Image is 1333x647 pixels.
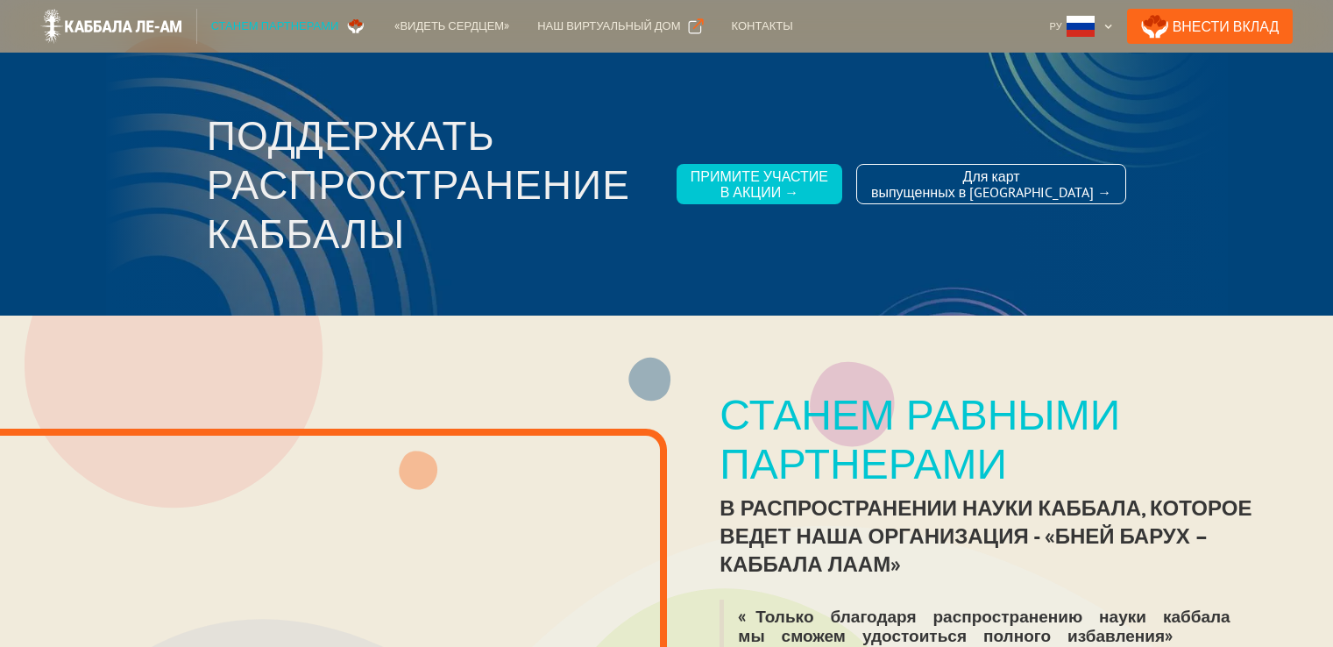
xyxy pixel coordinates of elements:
a: Для картвыпущенных в [GEOGRAPHIC_DATA] → [856,164,1126,204]
a: Примите участиев акции → [677,164,842,204]
h3: Поддержать распространение каббалы [207,110,663,258]
div: Контакты [732,18,793,35]
a: Внести Вклад [1127,9,1294,44]
div: Примите участие в акции → [691,168,828,200]
a: Наш виртуальный дом [523,9,717,44]
div: Ру [1050,18,1062,35]
a: Станем партнерами [197,9,381,44]
a: Контакты [718,9,807,44]
div: Наш виртуальный дом [537,18,680,35]
a: «Видеть сердцем» [380,9,523,44]
div: Ру [1043,9,1120,44]
div: Для карт выпущенных в [GEOGRAPHIC_DATA] → [871,168,1111,200]
div: Станем партнерами [211,18,339,35]
div: «Видеть сердцем» [394,18,509,35]
div: в распространении науки каббала, которое ведет наша организация - «Бней Барух – Каббала лаАм» [720,494,1280,579]
div: Станем равными партнерами [720,389,1280,487]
